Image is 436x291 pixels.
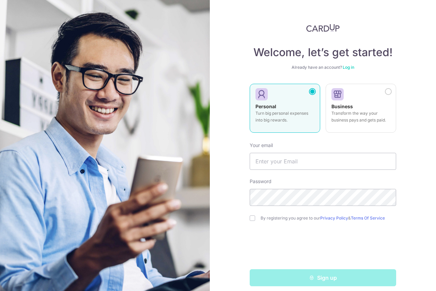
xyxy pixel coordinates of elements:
label: Password [250,178,271,185]
img: CardUp Logo [306,24,340,32]
a: Business Transform the way your business pays and gets paid. [326,84,396,137]
a: Privacy Policy [320,215,348,221]
h4: Welcome, let’s get started! [250,46,396,59]
p: Turn big personal expenses into big rewards. [255,110,314,124]
iframe: reCAPTCHA [271,235,375,261]
strong: Business [331,103,353,109]
p: Transform the way your business pays and gets paid. [331,110,390,124]
input: Enter your Email [250,153,396,170]
a: Log in [343,65,354,70]
div: Already have an account? [250,65,396,70]
a: Personal Turn big personal expenses into big rewards. [250,84,320,137]
label: By registering you agree to our & [261,215,396,221]
a: Terms Of Service [351,215,385,221]
strong: Personal [255,103,276,109]
label: Your email [250,142,273,149]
